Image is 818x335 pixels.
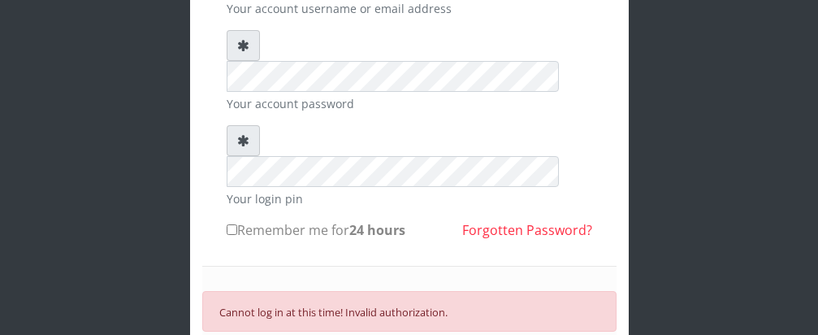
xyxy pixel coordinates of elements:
small: Your login pin [227,190,592,207]
a: Forgotten Password? [462,221,592,239]
b: 24 hours [349,221,405,239]
input: Remember me for24 hours [227,224,237,235]
small: Your account password [227,95,592,112]
label: Remember me for [227,220,405,240]
small: Cannot log in at this time! Invalid authorization. [219,305,448,320]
